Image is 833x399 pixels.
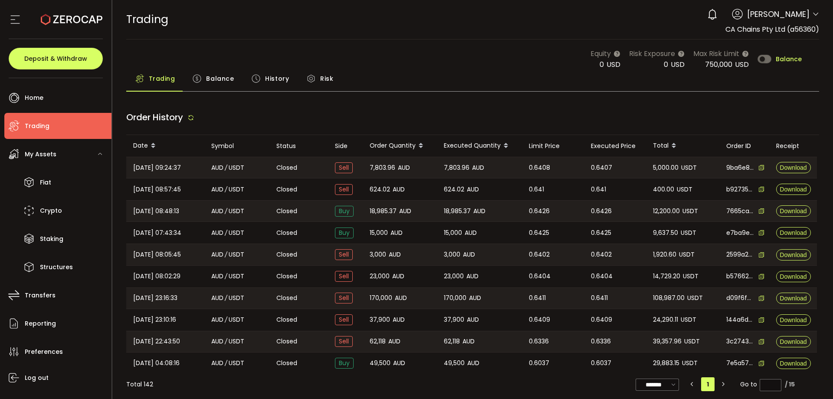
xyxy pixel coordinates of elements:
span: USDT [682,358,698,368]
em: / [225,336,227,346]
span: Download [780,317,807,323]
span: Risk [320,70,333,87]
span: CA Chains Pty Ltd (a56360) [725,24,819,34]
span: 9,637.50 [653,228,678,238]
span: AUD [392,271,404,281]
span: Reporting [25,317,56,330]
button: Download [776,162,811,173]
button: Download [776,336,811,347]
span: [PERSON_NAME] [747,8,810,20]
span: 108,987.00 [653,293,685,303]
span: Download [780,252,807,258]
span: Balance [776,56,802,62]
span: [DATE] 08:05:45 [133,250,181,260]
span: USDT [229,206,244,216]
span: 62,118 [444,336,460,346]
span: [DATE] 08:57:45 [133,185,181,195]
span: Closed [276,185,297,194]
em: / [225,315,227,325]
span: [DATE] 07:43:34 [133,228,181,238]
button: Download [776,358,811,369]
span: 37,900 [444,315,464,325]
span: 7665ca89-7554-493f-af95-32222863dfaa [726,207,754,216]
span: 49,500 [370,358,390,368]
div: Total 142 [126,380,153,389]
span: AUD [466,271,479,281]
div: Status [269,141,328,151]
div: Symbol [204,141,269,151]
span: USDT [683,271,699,281]
div: Limit Price [522,141,584,151]
span: 0.6425 [529,228,549,238]
span: Sell [335,184,353,195]
span: 37,900 [370,315,390,325]
span: 9ba6e898-b757-436a-9a75-0c757ee03a1f [726,163,754,172]
span: 3,000 [370,250,386,260]
span: Sell [335,293,353,303]
span: 0.641 [591,185,606,195]
span: USD [671,59,685,69]
span: 14,729.20 [653,271,680,281]
div: Order Quantity [363,138,437,153]
div: Total [646,138,719,153]
span: USDT [681,228,696,238]
span: AUD [211,163,223,173]
em: / [225,163,227,173]
span: 0 [664,59,668,69]
span: Download [780,339,807,345]
span: 0.6336 [591,336,611,346]
span: b9273550-9ec8-42ab-b440-debceb6bf362 [726,185,754,194]
span: b5766201-d92d-4d89-b14b-a914763fe8c4 [726,272,754,281]
span: 0.6411 [529,293,546,303]
span: AUD [467,185,479,195]
span: AUD [211,206,223,216]
span: 7,803.96 [370,163,395,173]
span: 2599a2f9-d739-4166-9349-f3a110e7aa98 [726,250,754,259]
span: USDT [684,336,700,346]
span: 1,920.60 [653,250,676,260]
span: AUD [472,163,484,173]
div: / 15 [785,380,795,389]
span: Log out [25,372,49,384]
div: Side [328,141,363,151]
span: USDT [229,336,244,346]
span: 23,000 [444,271,464,281]
span: 0.6402 [529,250,550,260]
span: Order History [126,111,183,123]
span: 12,200.00 [653,206,680,216]
span: Closed [276,293,297,303]
span: Closed [276,228,297,237]
span: 400.00 [653,185,674,195]
span: AUD [211,250,223,260]
span: Closed [276,337,297,346]
span: Download [780,208,807,214]
span: Fiat [40,176,51,189]
button: Download [776,227,811,238]
span: [DATE] 09:24:37 [133,163,181,173]
span: Equity [590,48,611,59]
span: [DATE] 22:43:50 [133,336,180,346]
span: [DATE] 23:10:16 [133,315,176,325]
button: Download [776,271,811,282]
span: USDT [687,293,703,303]
span: AUD [467,358,479,368]
span: 0.641 [529,185,544,195]
span: Sell [335,249,353,260]
div: Executed Price [584,141,646,151]
span: USDT [677,185,692,195]
span: 18,985.37 [444,206,471,216]
span: USDT [229,293,244,303]
span: [DATE] 23:16:33 [133,293,177,303]
span: Crypto [40,204,62,217]
span: 0.6407 [591,163,612,173]
em: / [225,206,227,216]
span: 750,000 [705,59,732,69]
span: AUD [211,358,223,368]
span: 0.6037 [529,358,549,368]
span: 5,000.00 [653,163,679,173]
span: 170,000 [444,293,466,303]
span: 24,290.11 [653,315,678,325]
span: 0.6409 [529,315,550,325]
span: 15,000 [444,228,462,238]
span: USDT [682,206,698,216]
